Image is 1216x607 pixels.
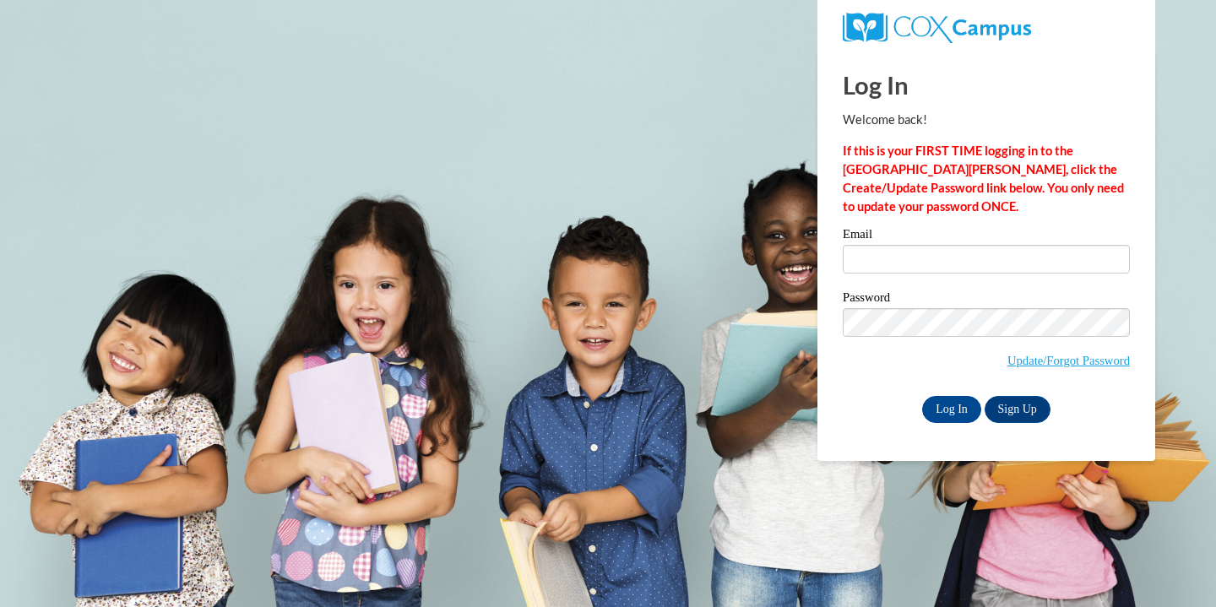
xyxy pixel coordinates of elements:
p: Welcome back! [843,111,1130,129]
input: Log In [922,396,981,423]
h1: Log In [843,68,1130,102]
a: Update/Forgot Password [1007,354,1130,367]
label: Email [843,228,1130,245]
strong: If this is your FIRST TIME logging in to the [GEOGRAPHIC_DATA][PERSON_NAME], click the Create/Upd... [843,144,1124,214]
a: Sign Up [985,396,1050,423]
a: COX Campus [843,19,1031,34]
label: Password [843,291,1130,308]
img: COX Campus [843,13,1031,43]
